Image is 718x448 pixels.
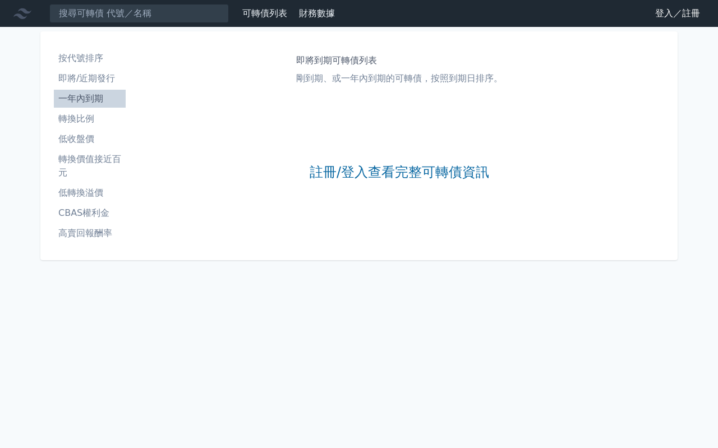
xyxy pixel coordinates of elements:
[310,164,489,182] a: 註冊/登入查看完整可轉債資訊
[54,110,126,128] a: 轉換比例
[54,52,126,65] li: 按代號排序
[54,206,126,220] li: CBAS權利金
[54,227,126,240] li: 高賣回報酬率
[54,184,126,202] a: 低轉換溢價
[54,49,126,67] a: 按代號排序
[54,153,126,179] li: 轉換價值接近百元
[54,132,126,146] li: 低收盤價
[54,186,126,200] li: 低轉換溢價
[242,8,287,19] a: 可轉債列表
[54,130,126,148] a: 低收盤價
[54,112,126,126] li: 轉換比例
[54,224,126,242] a: 高賣回報酬率
[646,4,709,22] a: 登入／註冊
[54,150,126,182] a: 轉換價值接近百元
[296,54,503,67] h1: 即將到期可轉債列表
[54,92,126,105] li: 一年內到期
[296,72,503,85] p: 剛到期、或一年內到期的可轉債，按照到期日排序。
[299,8,335,19] a: 財務數據
[54,70,126,87] a: 即將/近期發行
[49,4,229,23] input: 搜尋可轉債 代號／名稱
[54,204,126,222] a: CBAS權利金
[54,90,126,108] a: 一年內到期
[54,72,126,85] li: 即將/近期發行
